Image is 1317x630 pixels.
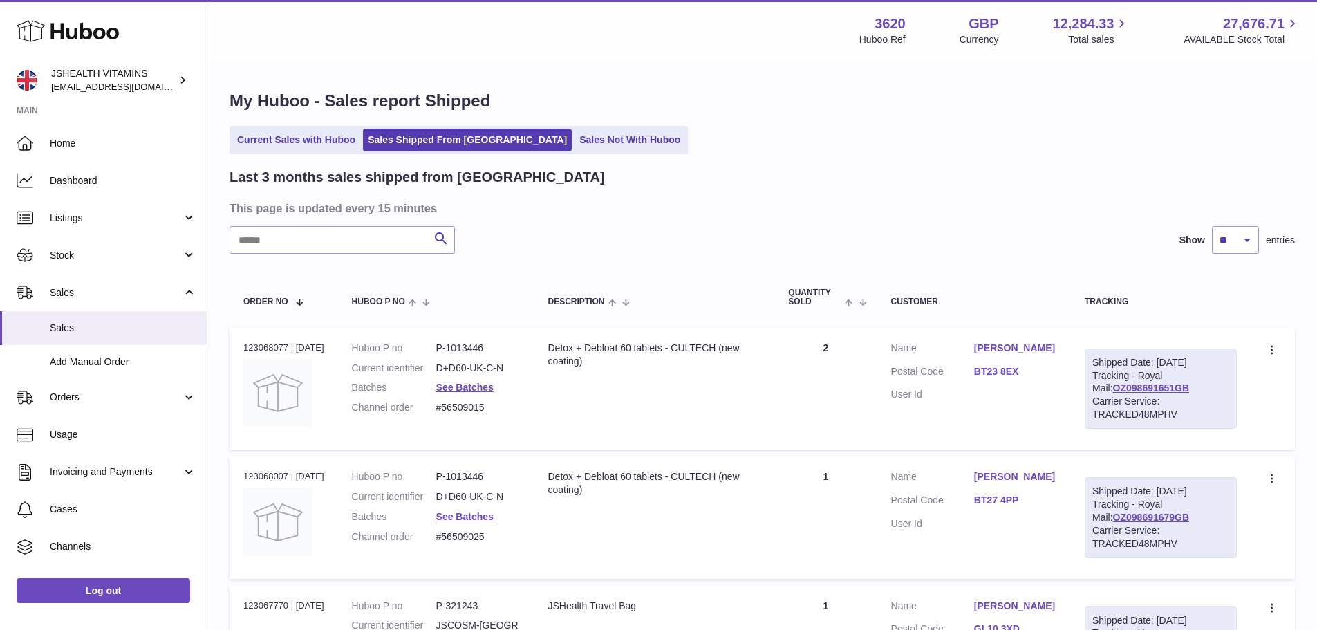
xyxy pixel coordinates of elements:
dd: P-321243 [436,600,521,613]
dt: User Id [891,388,974,401]
div: Shipped Date: [DATE] [1092,614,1229,627]
span: Listings [50,212,182,225]
div: Detox + Debloat 60 tablets - CULTECH (new coating) [548,342,760,368]
div: JSHEALTH VITAMINS [51,67,176,93]
div: 123067770 | [DATE] [243,600,324,612]
dd: D+D60-UK-C-N [436,490,521,503]
dd: P-1013446 [436,342,521,355]
span: Order No [243,297,288,306]
h3: This page is updated every 15 minutes [230,201,1291,216]
dt: Huboo P no [352,342,436,355]
span: [EMAIL_ADDRESS][DOMAIN_NAME] [51,81,203,92]
div: Detox + Debloat 60 tablets - CULTECH (new coating) [548,470,760,497]
dt: Batches [352,510,436,524]
span: Invoicing and Payments [50,465,182,479]
dd: P-1013446 [436,470,521,483]
dt: Postal Code [891,365,974,382]
dt: Name [891,600,974,616]
img: internalAdmin-3620@internal.huboo.com [17,70,37,91]
div: Carrier Service: TRACKED48MPHV [1092,395,1229,421]
dt: Channel order [352,530,436,544]
span: Dashboard [50,174,196,187]
div: Carrier Service: TRACKED48MPHV [1092,524,1229,550]
div: JSHealth Travel Bag [548,600,760,613]
a: 12,284.33 Total sales [1052,15,1130,46]
a: [PERSON_NAME] [974,342,1057,355]
a: BT23 8EX [974,365,1057,378]
strong: GBP [969,15,998,33]
div: Shipped Date: [DATE] [1092,485,1229,498]
a: Current Sales with Huboo [232,129,360,151]
h1: My Huboo - Sales report Shipped [230,90,1295,112]
img: no-photo.jpg [243,358,312,427]
a: BT27 4PP [974,494,1057,507]
dd: D+D60-UK-C-N [436,362,521,375]
span: Add Manual Order [50,355,196,369]
span: entries [1266,234,1295,247]
dt: Channel order [352,401,436,414]
div: Shipped Date: [DATE] [1092,356,1229,369]
span: Channels [50,540,196,553]
dt: Current identifier [352,490,436,503]
dd: #56509025 [436,530,521,544]
dt: User Id [891,517,974,530]
a: Sales Shipped From [GEOGRAPHIC_DATA] [363,129,572,151]
span: Sales [50,322,196,335]
a: [PERSON_NAME] [974,600,1057,613]
a: See Batches [436,382,494,393]
dt: Name [891,470,974,487]
span: Huboo P no [352,297,405,306]
a: 27,676.71 AVAILABLE Stock Total [1184,15,1300,46]
span: AVAILABLE Stock Total [1184,33,1300,46]
dt: Current identifier [352,362,436,375]
div: Customer [891,297,1057,306]
strong: 3620 [875,15,906,33]
div: 123068077 | [DATE] [243,342,324,354]
dt: Huboo P no [352,600,436,613]
dt: Name [891,342,974,358]
td: 1 [774,456,877,578]
td: 2 [774,328,877,450]
span: Usage [50,428,196,441]
span: Quantity Sold [788,288,841,306]
div: Tracking [1085,297,1237,306]
a: [PERSON_NAME] [974,470,1057,483]
dt: Huboo P no [352,470,436,483]
div: Currency [960,33,999,46]
span: Cases [50,503,196,516]
a: Log out [17,578,190,603]
a: See Batches [436,511,494,522]
span: Orders [50,391,182,404]
div: Tracking - Royal Mail: [1085,477,1237,557]
span: Total sales [1068,33,1130,46]
div: Huboo Ref [859,33,906,46]
dt: Postal Code [891,494,974,510]
span: 27,676.71 [1223,15,1285,33]
a: Sales Not With Huboo [575,129,685,151]
span: Home [50,137,196,150]
span: 12,284.33 [1052,15,1114,33]
div: Tracking - Royal Mail: [1085,349,1237,429]
dd: #56509015 [436,401,521,414]
a: OZ098691651GB [1113,382,1190,393]
span: Stock [50,249,182,262]
h2: Last 3 months sales shipped from [GEOGRAPHIC_DATA] [230,168,605,187]
span: Description [548,297,604,306]
div: 123068007 | [DATE] [243,470,324,483]
img: no-photo.jpg [243,488,312,557]
a: OZ098691679GB [1113,512,1190,523]
dt: Batches [352,381,436,394]
span: Sales [50,286,182,299]
label: Show [1179,234,1205,247]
